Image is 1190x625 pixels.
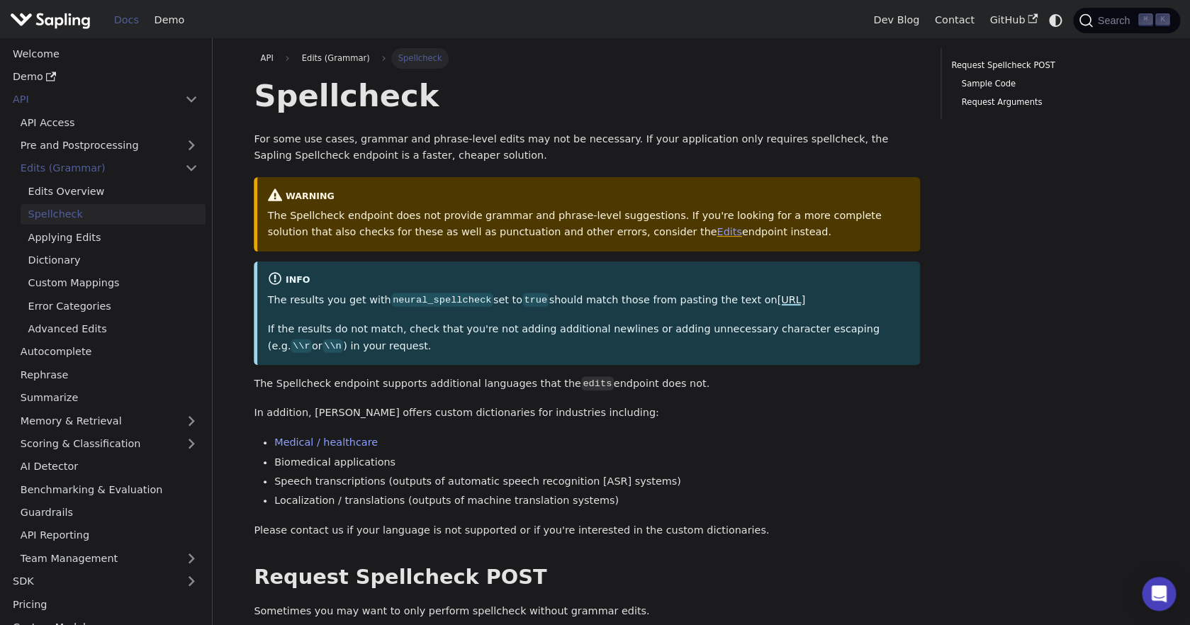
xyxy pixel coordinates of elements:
[274,473,920,490] li: Speech transcriptions (outputs of automatic speech recognition [ASR] systems)
[254,565,920,590] h2: Request Spellcheck POST
[177,89,206,110] button: Collapse sidebar category 'API'
[268,208,910,242] p: The Spellcheck endpoint does not provide grammar and phrase-level suggestions. If you're looking ...
[13,456,206,477] a: AI Detector
[391,48,448,68] span: Spellcheck
[295,48,376,68] span: Edits (Grammar)
[865,9,926,31] a: Dev Blog
[21,295,206,316] a: Error Categories
[391,293,493,307] code: neural_spellcheck
[717,226,741,237] a: Edits
[5,43,206,64] a: Welcome
[5,67,206,87] a: Demo
[13,158,206,179] a: Edits (Grammar)
[951,59,1143,72] a: Request Spellcheck POST
[13,364,206,385] a: Rephrase
[254,48,920,68] nav: Breadcrumbs
[5,89,177,110] a: API
[147,9,192,31] a: Demo
[268,188,910,205] div: warning
[13,479,206,500] a: Benchmarking & Evaluation
[777,294,805,305] a: [URL]
[1142,577,1176,611] div: Open Intercom Messenger
[322,339,343,353] code: \\n
[254,603,920,620] p: Sometimes you may want to only perform spellcheck without grammar edits.
[21,227,206,247] a: Applying Edits
[13,548,206,568] a: Team Management
[268,271,910,288] div: info
[982,9,1045,31] a: GitHub
[254,376,920,393] p: The Spellcheck endpoint supports additional languages that the endpoint does not.
[13,525,206,546] a: API Reporting
[274,492,920,509] li: Localization / translations (outputs of machine translation systems)
[1138,13,1152,26] kbd: ⌘
[581,376,614,390] code: edits
[21,273,206,293] a: Custom Mappings
[268,321,910,355] p: If the results do not match, check that you're not adding additional newlines or adding unnecessa...
[254,77,920,115] h1: Spellcheck
[274,437,378,448] a: Medical / healthcare
[13,112,206,133] a: API Access
[254,131,920,165] p: For some use cases, grammar and phrase-level edits may not be necessary. If your application only...
[13,388,206,408] a: Summarize
[10,10,96,30] a: Sapling.ai
[274,454,920,471] li: Biomedical applications
[1073,8,1179,33] button: Search (Command+K)
[13,502,206,523] a: Guardrails
[254,405,920,422] p: In addition, [PERSON_NAME] offers custom dictionaries for industries including:
[291,339,311,353] code: \\r
[13,434,206,454] a: Scoring & Classification
[13,410,206,431] a: Memory & Retrieval
[927,9,982,31] a: Contact
[5,594,206,614] a: Pricing
[1155,13,1169,26] kbd: K
[254,48,280,68] a: API
[13,342,206,362] a: Autocomplete
[961,77,1138,91] a: Sample Code
[177,571,206,592] button: Expand sidebar category 'SDK'
[21,181,206,201] a: Edits Overview
[21,250,206,271] a: Dictionary
[261,53,274,63] span: API
[268,292,910,309] p: The results you get with set to should match those from pasting the text on
[961,96,1138,109] a: Request Arguments
[522,293,549,307] code: true
[1045,10,1066,30] button: Switch between dark and light mode (currently system mode)
[13,135,206,156] a: Pre and Postprocessing
[254,522,920,539] p: Please contact us if your language is not supported or if you're interested in the custom diction...
[21,204,206,225] a: Spellcheck
[106,9,147,31] a: Docs
[10,10,91,30] img: Sapling.ai
[1093,15,1138,26] span: Search
[5,571,177,592] a: SDK
[21,319,206,339] a: Advanced Edits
